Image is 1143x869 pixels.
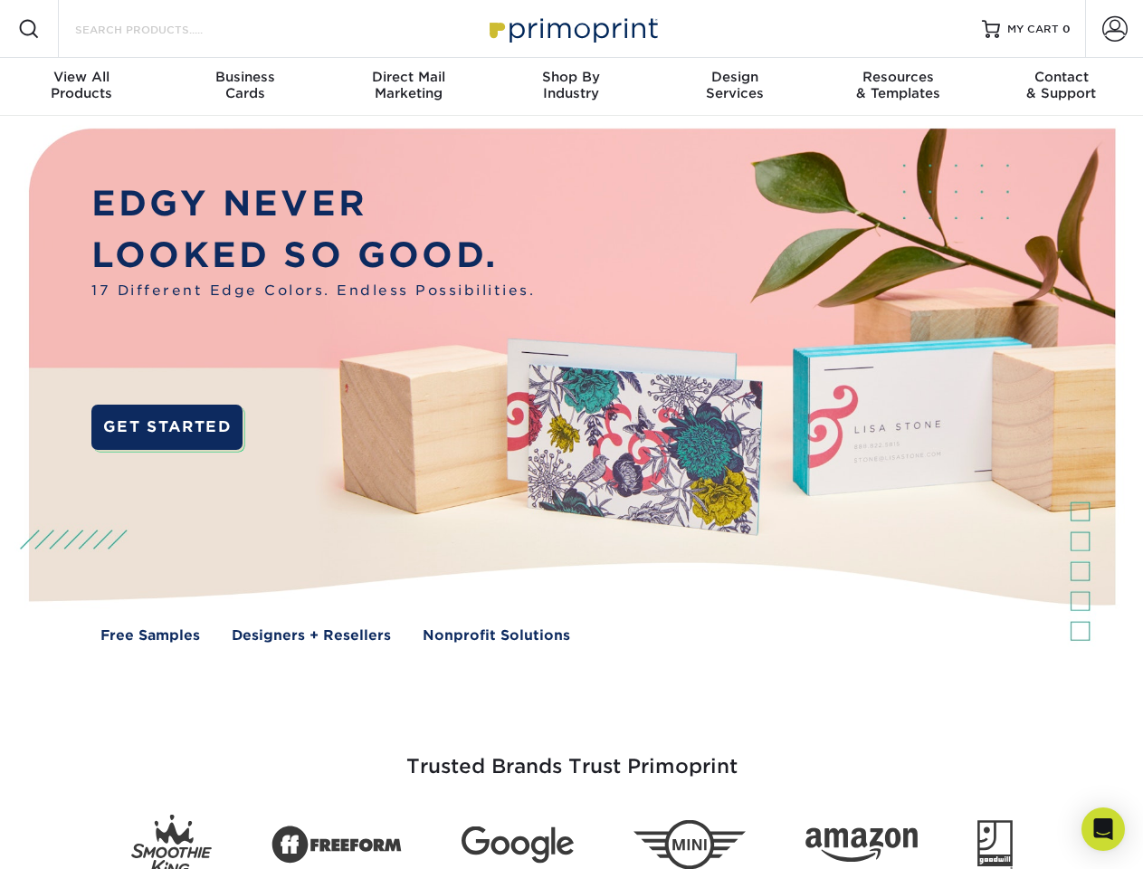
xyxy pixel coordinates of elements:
p: EDGY NEVER [91,178,535,230]
span: Shop By [490,69,652,85]
div: Services [653,69,816,101]
span: Resources [816,69,979,85]
span: 17 Different Edge Colors. Endless Possibilities. [91,281,535,301]
a: Free Samples [100,625,200,646]
span: Design [653,69,816,85]
input: SEARCH PRODUCTS..... [73,18,250,40]
a: Shop ByIndustry [490,58,652,116]
a: Resources& Templates [816,58,979,116]
span: Contact [980,69,1143,85]
div: & Support [980,69,1143,101]
div: Cards [163,69,326,101]
a: Contact& Support [980,58,1143,116]
img: Amazon [805,828,918,863]
a: DesignServices [653,58,816,116]
img: Primoprint [481,9,662,48]
iframe: Google Customer Reviews [5,814,154,863]
a: GET STARTED [91,405,243,450]
div: Industry [490,69,652,101]
img: Google [462,826,574,864]
div: Open Intercom Messenger [1081,807,1125,851]
div: Marketing [327,69,490,101]
a: BusinessCards [163,58,326,116]
span: MY CART [1007,22,1059,37]
p: LOOKED SO GOOD. [91,230,535,282]
a: Nonprofit Solutions [423,625,570,646]
span: Direct Mail [327,69,490,85]
a: Designers + Resellers [232,625,391,646]
a: Direct MailMarketing [327,58,490,116]
span: 0 [1062,23,1071,35]
span: Business [163,69,326,85]
img: Goodwill [977,820,1013,869]
h3: Trusted Brands Trust Primoprint [43,711,1101,800]
div: & Templates [816,69,979,101]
